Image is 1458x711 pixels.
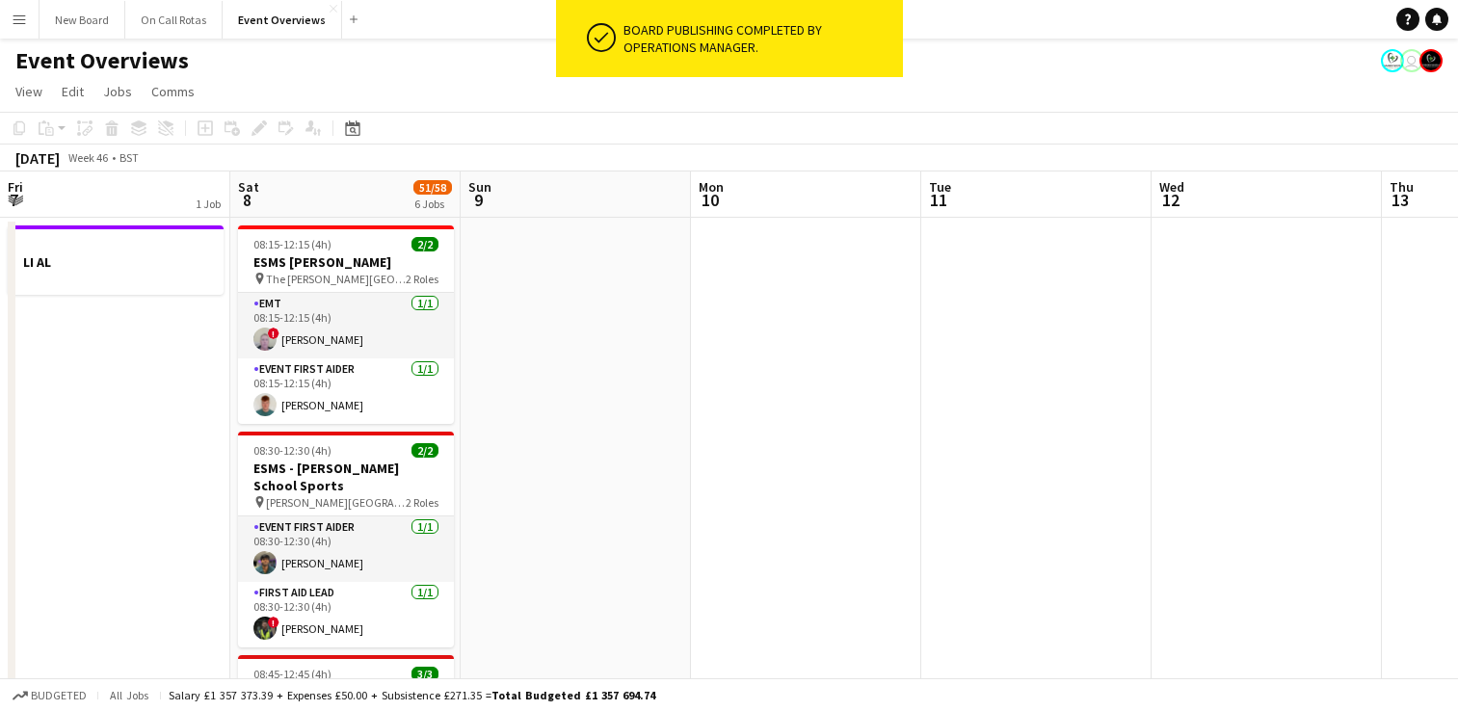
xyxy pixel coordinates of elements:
[144,79,202,104] a: Comms
[268,617,279,628] span: !
[1156,189,1184,211] span: 12
[238,293,454,358] app-card-role: EMT1/108:15-12:15 (4h)![PERSON_NAME]
[696,189,724,211] span: 10
[103,83,132,100] span: Jobs
[106,688,152,702] span: All jobs
[8,79,50,104] a: View
[151,83,195,100] span: Comms
[411,667,438,681] span: 3/3
[266,272,406,286] span: The [PERSON_NAME][GEOGRAPHIC_DATA]
[95,79,140,104] a: Jobs
[1419,49,1443,72] app-user-avatar: Clinical Team
[266,495,406,510] span: [PERSON_NAME][GEOGRAPHIC_DATA]
[238,582,454,647] app-card-role: First Aid Lead1/108:30-12:30 (4h)![PERSON_NAME]
[238,178,259,196] span: Sat
[468,178,491,196] span: Sun
[10,685,90,706] button: Budgeted
[196,197,221,211] div: 1 Job
[623,21,895,56] div: Board publishing completed by Operations Manager.
[238,358,454,424] app-card-role: Event First Aider1/108:15-12:15 (4h)[PERSON_NAME]
[238,432,454,647] app-job-card: 08:30-12:30 (4h)2/2ESMS - [PERSON_NAME] School Sports [PERSON_NAME][GEOGRAPHIC_DATA]2 RolesEvent ...
[253,443,331,458] span: 08:30-12:30 (4h)
[8,225,224,295] app-job-card: LI AL
[64,150,112,165] span: Week 46
[238,253,454,271] h3: ESMS [PERSON_NAME]
[411,237,438,251] span: 2/2
[414,197,451,211] div: 6 Jobs
[8,178,23,196] span: Fri
[15,83,42,100] span: View
[699,178,724,196] span: Mon
[411,443,438,458] span: 2/2
[406,495,438,510] span: 2 Roles
[8,253,224,271] h3: LI AL
[62,83,84,100] span: Edit
[926,189,951,211] span: 11
[1400,49,1423,72] app-user-avatar: Operations Team
[223,1,342,39] button: Event Overviews
[15,46,189,75] h1: Event Overviews
[238,460,454,494] h3: ESMS - [PERSON_NAME] School Sports
[268,328,279,339] span: !
[40,1,125,39] button: New Board
[238,516,454,582] app-card-role: Event First Aider1/108:30-12:30 (4h)[PERSON_NAME]
[413,180,452,195] span: 51/58
[169,688,655,702] div: Salary £1 357 373.39 + Expenses £50.00 + Subsistence £271.35 =
[125,1,223,39] button: On Call Rotas
[253,237,331,251] span: 08:15-12:15 (4h)
[1381,49,1404,72] app-user-avatar: Operations Manager
[5,189,23,211] span: 7
[1159,178,1184,196] span: Wed
[238,225,454,424] app-job-card: 08:15-12:15 (4h)2/2ESMS [PERSON_NAME] The [PERSON_NAME][GEOGRAPHIC_DATA]2 RolesEMT1/108:15-12:15 ...
[465,189,491,211] span: 9
[1390,178,1414,196] span: Thu
[929,178,951,196] span: Tue
[235,189,259,211] span: 8
[406,272,438,286] span: 2 Roles
[1387,189,1414,211] span: 13
[119,150,139,165] div: BST
[54,79,92,104] a: Edit
[253,667,331,681] span: 08:45-12:45 (4h)
[491,688,655,702] span: Total Budgeted £1 357 694.74
[31,689,87,702] span: Budgeted
[15,148,60,168] div: [DATE]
